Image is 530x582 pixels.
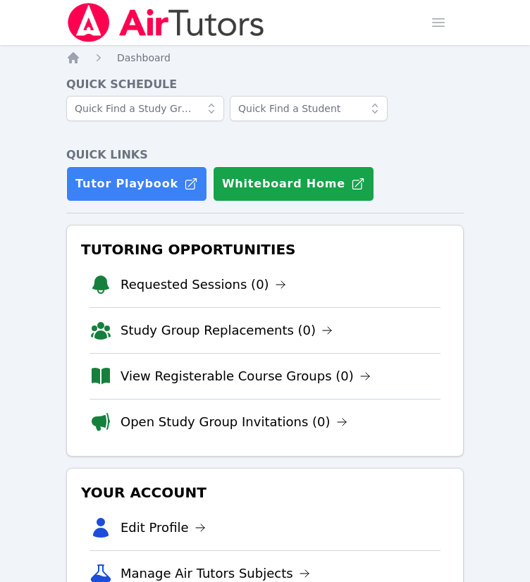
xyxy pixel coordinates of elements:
[121,275,286,295] a: Requested Sessions (0)
[121,321,333,340] a: Study Group Replacements (0)
[66,96,224,121] input: Quick Find a Study Group
[121,412,347,432] a: Open Study Group Invitations (0)
[66,3,266,42] img: Air Tutors
[117,52,171,63] span: Dashboard
[117,51,171,65] a: Dashboard
[78,480,452,505] h3: Your Account
[121,518,206,538] a: Edit Profile
[78,237,452,262] h3: Tutoring Opportunities
[66,147,464,163] h4: Quick Links
[66,166,207,202] a: Tutor Playbook
[66,76,464,93] h4: Quick Schedule
[230,96,388,121] input: Quick Find a Student
[66,51,464,65] nav: Breadcrumb
[121,366,371,386] a: View Registerable Course Groups (0)
[213,166,374,202] button: Whiteboard Home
